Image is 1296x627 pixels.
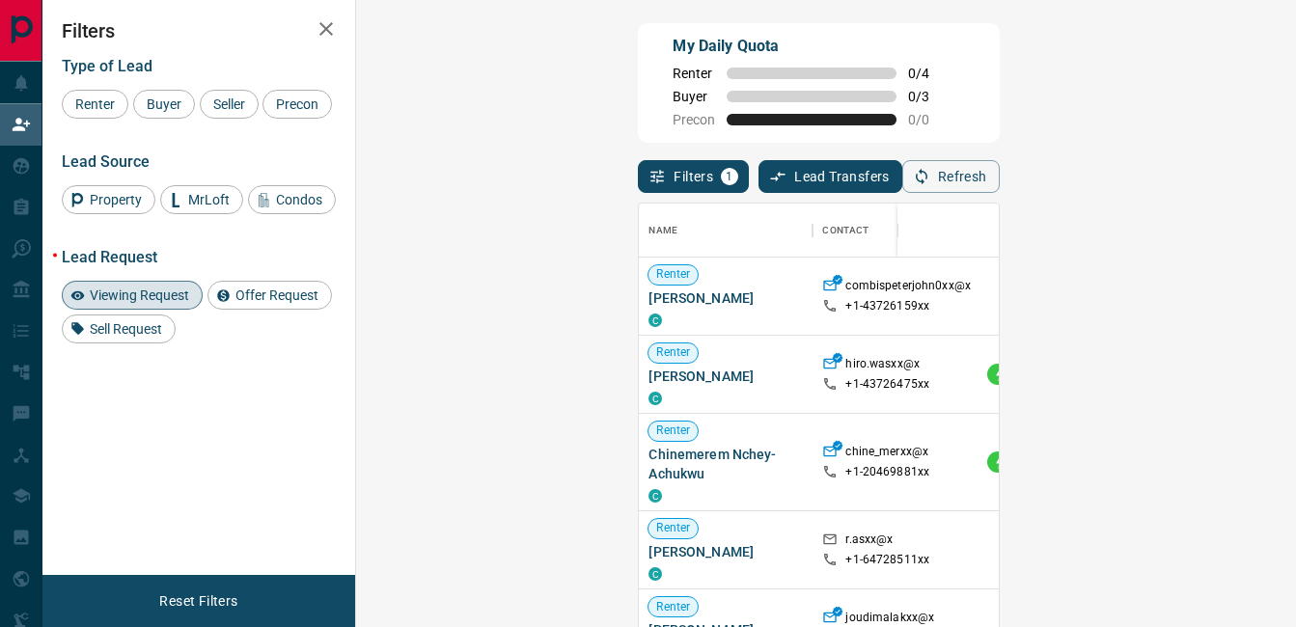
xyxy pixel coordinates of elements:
span: Lead Source [62,152,150,171]
p: +1- 43726475xx [845,376,929,393]
span: Offer Request [229,287,325,303]
p: +1- 43726159xx [845,298,929,314]
div: condos.ca [648,392,662,405]
span: [PERSON_NAME] [648,542,803,561]
button: Reset Filters [147,585,250,617]
span: 1 [723,170,736,183]
span: 0 / 3 [908,89,951,104]
div: Buyer [133,90,195,119]
span: 0 / 0 [908,112,951,127]
h2: Filters [62,19,336,42]
span: Type of Lead [62,57,152,75]
span: [PERSON_NAME] [648,367,803,386]
div: Name [648,204,677,258]
div: Contact [813,204,967,258]
div: condos.ca [648,567,662,581]
span: Viewing Request [83,287,196,303]
span: Precon [673,112,715,127]
span: Chinemerem Nchey-Achukwu [648,445,803,483]
span: MrLoft [181,192,236,207]
div: Name [639,204,813,258]
span: Sell Request [83,321,169,337]
button: Lead Transfers [758,160,902,193]
div: condos.ca [648,313,662,327]
p: combispeterjohn0xx@x [845,278,971,298]
div: Seller [200,90,259,119]
span: 0 / 4 [908,66,951,81]
span: Lead Request [62,248,157,266]
div: Viewing Request [62,281,203,310]
div: MrLoft [160,185,243,214]
p: +1- 64728511xx [845,552,929,568]
button: Refresh [902,160,1000,193]
div: Condos [248,185,336,214]
p: +1- 20469881xx [845,464,929,480]
span: Buyer [140,96,188,112]
span: Renter [648,423,698,439]
span: Property [83,192,149,207]
span: Precon [269,96,325,112]
div: Property [62,185,155,214]
div: condos.ca [648,489,662,503]
p: My Daily Quota [673,35,951,58]
span: [PERSON_NAME] [648,288,803,308]
p: hiro.wasxx@x [845,356,920,376]
p: chine_merxx@x [845,444,928,464]
button: Filters1 [638,160,749,193]
div: Sell Request [62,314,176,343]
span: Condos [269,192,329,207]
div: Precon [262,90,332,119]
span: Renter [648,599,698,615]
div: Renter [62,90,128,119]
div: Contact [822,204,869,258]
span: Renter [648,266,698,283]
span: Seller [207,96,252,112]
span: Buyer [673,89,715,104]
div: Offer Request [207,281,332,310]
span: Renter [69,96,122,112]
span: Renter [673,66,715,81]
p: r.asxx@x [845,532,893,552]
span: Renter [648,520,698,536]
span: Renter [648,344,698,361]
